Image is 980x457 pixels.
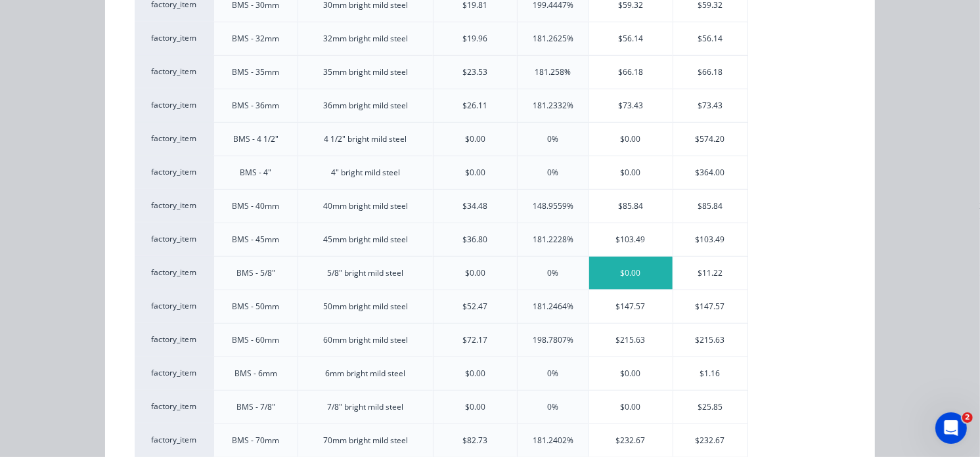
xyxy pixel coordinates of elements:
div: 32mm bright mild steel [323,33,408,45]
div: BMS - 45mm [233,234,280,246]
div: $0.00 [589,156,673,189]
div: $34.48 [463,200,488,212]
div: BMS - 60mm [233,334,280,346]
div: BMS - 4 1/2" [233,133,278,145]
div: $0.00 [589,123,673,156]
div: $1.16 [673,357,747,390]
div: $73.43 [589,89,673,122]
div: factory_item [135,256,213,290]
div: BMS - 36mm [233,100,280,112]
div: 0% [547,368,558,380]
div: factory_item [135,122,213,156]
div: BMS - 40mm [233,200,280,212]
div: 7/8" bright mild steel [328,401,404,413]
div: factory_item [135,55,213,89]
div: $0.00 [589,257,673,290]
div: $103.49 [673,223,747,256]
div: $11.22 [673,257,747,290]
div: $232.67 [673,424,747,457]
div: BMS - 5/8" [236,267,275,279]
div: 148.9559% [533,200,573,212]
div: BMS - 35mm [233,66,280,78]
div: $56.14 [673,22,747,55]
div: 0% [547,167,558,179]
div: $52.47 [463,301,488,313]
div: $232.67 [589,424,673,457]
span: 2 [962,412,973,423]
div: 198.7807% [533,334,573,346]
div: 181.258% [535,66,571,78]
div: factory_item [135,357,213,390]
div: 181.2228% [533,234,573,246]
div: factory_item [135,424,213,457]
div: factory_item [135,156,213,189]
div: BMS - 32mm [233,33,280,45]
div: $85.84 [589,190,673,223]
div: 0% [547,267,558,279]
div: $574.20 [673,123,747,156]
div: $147.57 [589,290,673,323]
div: BMS - 4" [240,167,272,179]
div: factory_item [135,290,213,323]
div: $0.00 [589,391,673,424]
div: $25.85 [673,391,747,424]
div: $36.80 [463,234,488,246]
div: 4 1/2" bright mild steel [324,133,407,145]
div: 4" bright mild steel [331,167,400,179]
div: $103.49 [589,223,673,256]
div: $364.00 [673,156,747,189]
div: BMS - 6mm [234,368,277,380]
div: 40mm bright mild steel [323,200,408,212]
div: 0% [547,133,558,145]
div: $23.53 [463,66,488,78]
div: $72.17 [463,334,488,346]
div: BMS - 50mm [233,301,280,313]
div: 0% [547,401,558,413]
div: factory_item [135,189,213,223]
div: 70mm bright mild steel [323,435,408,446]
div: BMS - 70mm [233,435,280,446]
div: 50mm bright mild steel [323,301,408,313]
div: $215.63 [589,324,673,357]
div: $0.00 [465,167,485,179]
div: factory_item [135,22,213,55]
div: 60mm bright mild steel [323,334,408,346]
div: 181.2464% [533,301,573,313]
div: BMS - 7/8" [236,401,275,413]
div: $26.11 [463,100,488,112]
div: $0.00 [589,357,673,390]
div: factory_item [135,390,213,424]
div: factory_item [135,223,213,256]
div: 181.2402% [533,435,573,446]
div: $0.00 [465,133,485,145]
div: $147.57 [673,290,747,323]
div: $0.00 [465,401,485,413]
div: $19.96 [463,33,488,45]
div: $215.63 [673,324,747,357]
div: $0.00 [465,368,485,380]
div: $85.84 [673,190,747,223]
div: $56.14 [589,22,673,55]
div: factory_item [135,323,213,357]
div: 5/8" bright mild steel [328,267,404,279]
div: 36mm bright mild steel [323,100,408,112]
div: factory_item [135,89,213,122]
div: 35mm bright mild steel [323,66,408,78]
div: $66.18 [673,56,747,89]
div: $73.43 [673,89,747,122]
div: $82.73 [463,435,488,446]
div: $0.00 [465,267,485,279]
div: $66.18 [589,56,673,89]
div: 181.2332% [533,100,573,112]
iframe: Intercom live chat [935,412,967,444]
div: 45mm bright mild steel [323,234,408,246]
div: 181.2625% [533,33,573,45]
div: 6mm bright mild steel [326,368,406,380]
